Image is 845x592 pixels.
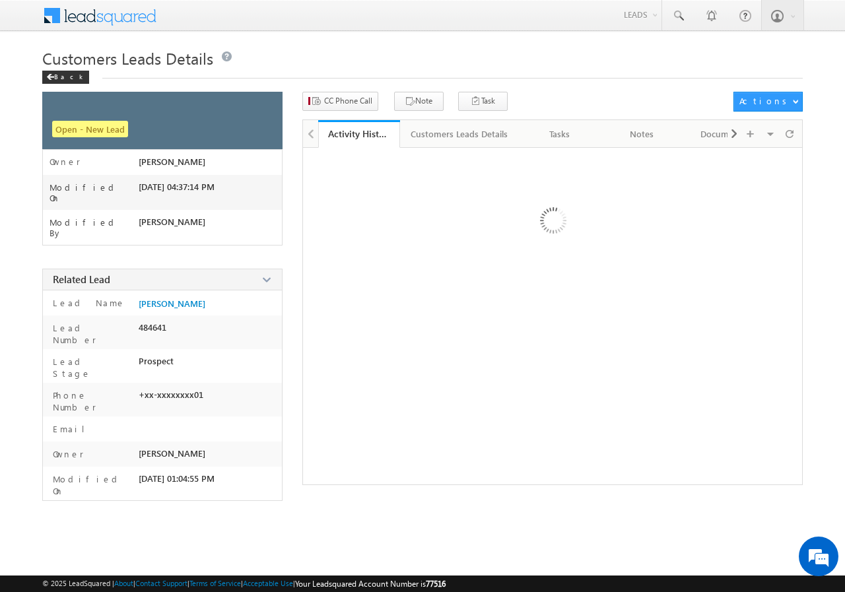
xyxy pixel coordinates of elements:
span: Customers Leads Details [42,48,213,69]
div: Activity History [328,127,390,140]
a: Activity History [318,120,400,148]
span: +xx-xxxxxxxx01 [139,389,203,400]
span: [DATE] 04:37:14 PM [139,181,215,192]
a: Tasks [520,120,601,148]
label: Owner [50,156,81,167]
span: [DATE] 01:04:55 PM [139,473,215,484]
li: Activity History [318,120,400,147]
a: About [114,579,133,587]
a: Contact Support [135,579,187,587]
img: Loading ... [484,154,621,291]
span: Prospect [139,356,174,366]
a: Notes [601,120,683,148]
span: [PERSON_NAME] [139,156,205,167]
a: Acceptable Use [243,579,293,587]
span: CC Phone Call [324,95,372,107]
label: Lead Stage [50,356,133,379]
div: Notes [612,126,671,142]
div: Actions [739,95,792,107]
label: Phone Number [50,389,133,413]
a: Customers Leads Details [400,120,520,148]
label: Owner [50,448,84,460]
div: Documents [694,126,753,142]
div: Back [42,71,89,84]
label: Modified On [50,473,133,497]
a: Documents [683,120,765,148]
a: Terms of Service [189,579,241,587]
button: Note [394,92,444,111]
button: CC Phone Call [302,92,378,111]
span: © 2025 LeadSquared | | | | | [42,577,446,590]
label: Lead Number [50,322,133,346]
button: Task [458,92,508,111]
div: Tasks [530,126,590,142]
span: 77516 [426,579,446,589]
div: Customers Leads Details [411,126,508,142]
span: Open - New Lead [52,121,128,137]
label: Email [50,423,95,435]
span: [PERSON_NAME] [139,216,205,227]
span: Related Lead [53,273,110,286]
label: Modified On [50,182,139,203]
label: Modified By [50,217,139,238]
span: [PERSON_NAME] [139,448,205,459]
a: [PERSON_NAME] [139,298,205,309]
button: Actions [733,92,803,112]
span: Your Leadsquared Account Number is [295,579,446,589]
label: Lead Name [50,297,125,309]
